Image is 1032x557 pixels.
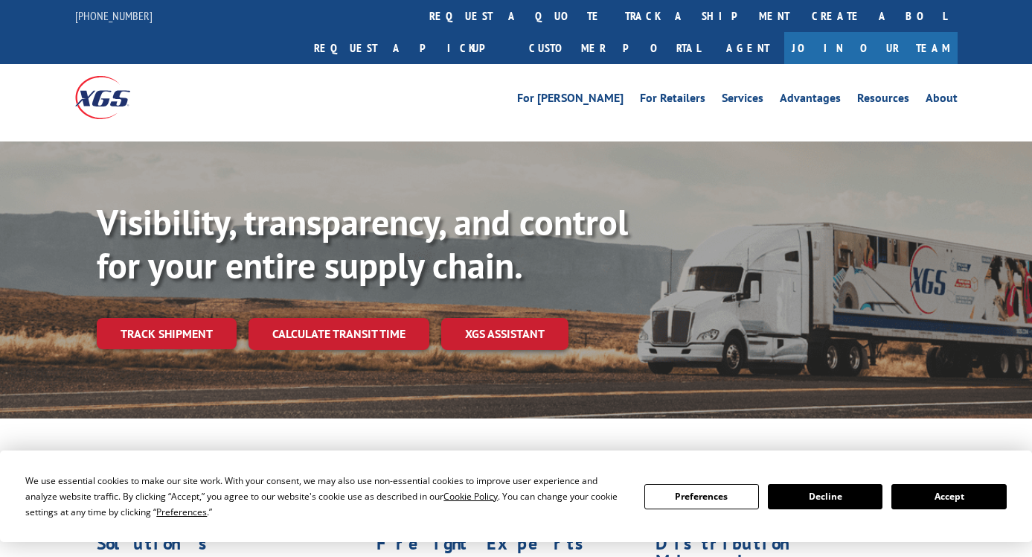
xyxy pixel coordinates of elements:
[640,92,705,109] a: For Retailers
[780,92,841,109] a: Advantages
[156,506,207,518] span: Preferences
[441,318,568,350] a: XGS ASSISTANT
[303,32,518,64] a: Request a pickup
[722,92,763,109] a: Services
[857,92,909,109] a: Resources
[711,32,784,64] a: Agent
[784,32,958,64] a: Join Our Team
[644,484,759,509] button: Preferences
[518,32,711,64] a: Customer Portal
[768,484,882,509] button: Decline
[97,318,237,349] a: Track shipment
[891,484,1006,509] button: Accept
[249,318,429,350] a: Calculate transit time
[75,8,153,23] a: [PHONE_NUMBER]
[25,473,626,520] div: We use essential cookies to make our site work. With your consent, we may also use non-essential ...
[97,199,628,288] b: Visibility, transparency, and control for your entire supply chain.
[443,490,498,503] span: Cookie Policy
[926,92,958,109] a: About
[517,92,624,109] a: For [PERSON_NAME]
